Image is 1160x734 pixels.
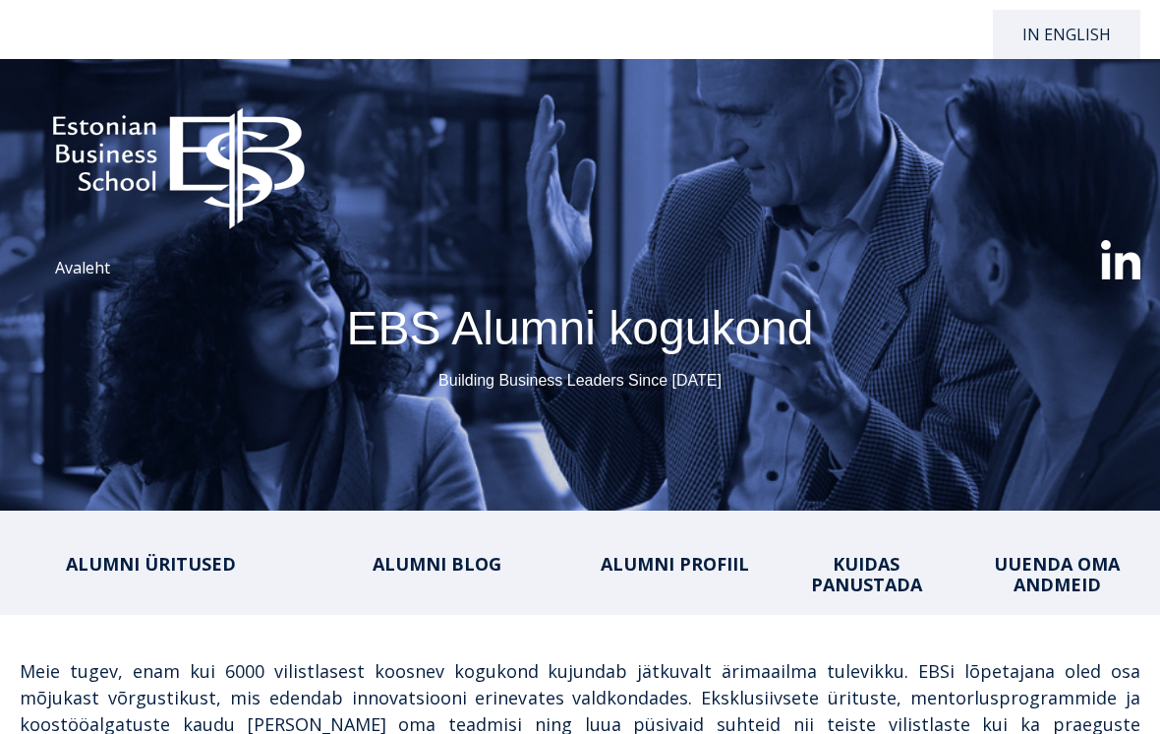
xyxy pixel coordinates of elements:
[438,372,722,389] span: Building Business Leaders Since [DATE]
[994,552,1120,596] a: UUENDA OMA ANDMEID
[1101,240,1140,279] img: linkedin-xxl
[20,79,337,240] img: ebs_logo2016_white-1
[993,10,1140,59] a: In English
[811,552,922,596] a: KUIDAS PANUSTADA
[347,302,814,354] span: EBS Alumni kogukond
[66,552,236,576] a: ALUMNI ÜRITUSED
[55,257,110,278] a: Avaleht
[373,552,501,576] a: ALUMNI BLOG
[601,552,749,576] a: ALUMNI PROFIIL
